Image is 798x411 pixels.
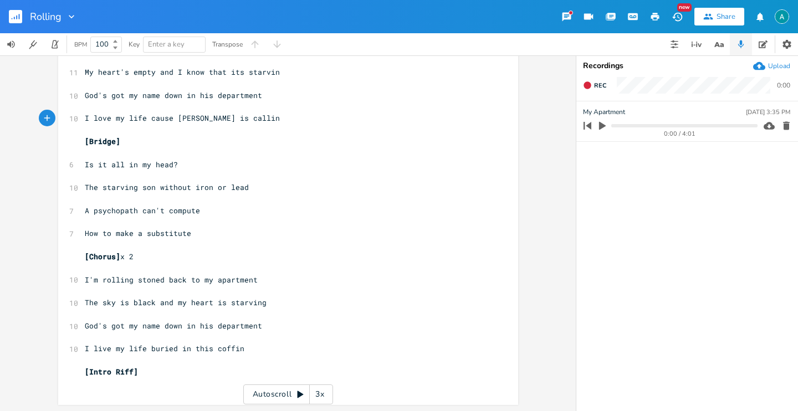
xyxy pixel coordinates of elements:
span: My Apartment [583,107,625,117]
div: New [677,3,692,12]
img: Alex [775,9,789,24]
button: Share [694,8,744,25]
div: Autoscroll [243,384,333,404]
button: New [666,7,688,27]
div: 0:00 [777,82,790,89]
div: Key [129,41,140,48]
div: Upload [768,61,790,70]
span: Enter a key [148,39,185,49]
button: Rec [579,76,611,94]
span: I'm rolling stoned back to my apartment [85,275,258,285]
div: [DATE] 3:35 PM [746,109,790,115]
span: x 2 [85,251,134,261]
span: [Chorus] [85,251,120,261]
span: A psychopath can't compute [85,206,200,215]
span: God's got my name down in his department [85,90,262,100]
span: [Bridge] [85,136,120,146]
div: Recordings [583,62,791,70]
div: 0:00 / 4:01 [602,131,758,137]
div: BPM [74,42,87,48]
span: I love my life cause [PERSON_NAME] is callin [85,113,280,123]
span: I live my life buried in this coffin [85,343,244,353]
button: Upload [753,60,790,72]
span: The starving son without iron or lead [85,182,249,192]
div: 3x [310,384,330,404]
div: Share [717,12,735,22]
span: [Intro Riff] [85,367,138,377]
span: Is it all in my head? [85,160,178,169]
span: My heart's empty and I know that its starvin [85,67,280,77]
span: Rolling [30,12,62,22]
div: Transpose [212,41,243,48]
span: Rec [594,81,606,90]
span: The sky is black and my heart is starving [85,297,267,307]
span: God's got my name down in his department [85,321,262,331]
span: How to make a substitute [85,228,191,238]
